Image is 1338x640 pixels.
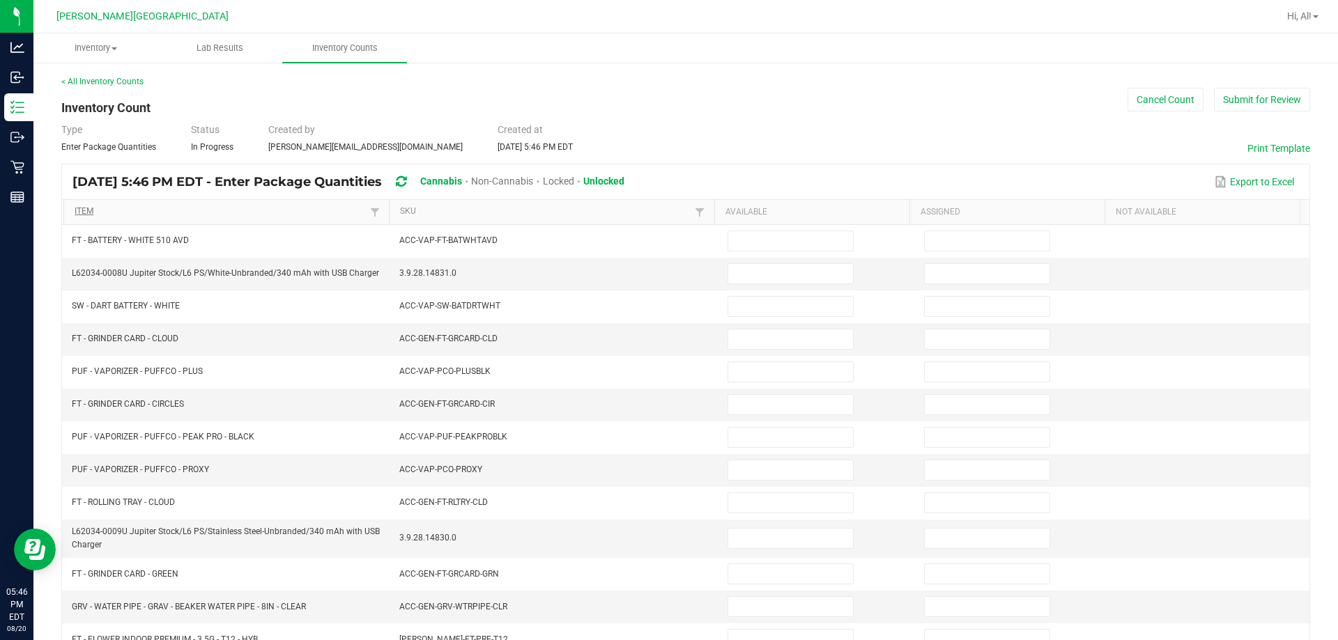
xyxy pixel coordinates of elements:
button: Export to Excel [1211,170,1298,194]
span: ACC-GEN-GRV-WTRPIPE-CLR [399,602,507,611]
inline-svg: Analytics [10,40,24,54]
th: Available [714,200,909,225]
button: Print Template [1247,141,1310,155]
span: FT - BATTERY - WHITE 510 AVD [72,235,189,245]
span: Inventory [34,42,157,54]
span: Inventory Counts [293,42,397,54]
a: Filter [691,203,708,221]
span: Enter Package Quantities [61,142,156,152]
inline-svg: Outbound [10,130,24,144]
span: Non-Cannabis [471,175,533,187]
a: SKUSortable [400,206,691,217]
inline-svg: Reports [10,190,24,204]
button: Cancel Count [1128,88,1204,111]
span: In Progress [191,142,233,152]
a: < All Inventory Counts [61,77,144,86]
span: Created by [268,124,315,135]
inline-svg: Inventory [10,100,24,114]
span: ACC-GEN-FT-GRCARD-CLD [399,334,498,343]
inline-svg: Retail [10,160,24,174]
span: [PERSON_NAME][EMAIL_ADDRESS][DOMAIN_NAME] [268,142,463,152]
span: Cannabis [420,175,462,187]
span: FT - GRINDER CARD - GREEN [72,569,178,579]
a: Inventory [33,33,158,63]
span: ACC-GEN-FT-GRCARD-CIR [399,399,495,409]
span: ACC-VAP-PCO-PLUSBLK [399,366,491,376]
a: ItemSortable [75,206,366,217]
span: Lab Results [178,42,262,54]
span: PUF - VAPORIZER - PUFFCO - PLUS [72,366,203,376]
span: [DATE] 5:46 PM EDT [498,142,573,152]
span: Hi, Al! [1287,10,1312,22]
span: GRV - WATER PIPE - GRAV - BEAKER WATER PIPE - 8IN - CLEAR [72,602,306,611]
span: ACC-VAP-SW-BATDRTWHT [399,301,500,311]
span: ACC-VAP-FT-BATWHTAVD [399,235,498,245]
span: 3.9.28.14830.0 [399,533,456,543]
div: [DATE] 5:46 PM EDT - Enter Package Quantities [72,169,635,195]
span: Created at [498,124,543,135]
th: Not Available [1105,200,1300,225]
span: FT - GRINDER CARD - CIRCLES [72,399,184,409]
span: Type [61,124,82,135]
span: ACC-GEN-FT-GRCARD-GRN [399,569,499,579]
th: Assigned [909,200,1105,225]
span: SW - DART BATTERY - WHITE [72,301,180,311]
span: Locked [543,175,574,187]
iframe: Resource center [14,529,56,570]
inline-svg: Inbound [10,70,24,84]
a: Inventory Counts [282,33,407,63]
span: 3.9.28.14831.0 [399,268,456,278]
span: L62034-0009U Jupiter Stock/L6 PS/Stainless Steel-Unbranded/340 mAh with USB Charger [72,526,380,549]
span: FT - GRINDER CARD - CLOUD [72,334,178,343]
span: ACC-GEN-FT-RLTRY-CLD [399,497,488,507]
span: Status [191,124,220,135]
span: Inventory Count [61,100,151,115]
span: Unlocked [583,175,624,187]
a: Filter [367,203,383,221]
span: L62034-0008U Jupiter Stock/L6 PS/White-Unbranded/340 mAh with USB Charger [72,268,379,278]
span: ACC-VAP-PCO-PROXY [399,465,482,474]
span: FT - ROLLING TRAY - CLOUD [72,497,175,507]
span: PUF - VAPORIZER - PUFFCO - PROXY [72,465,209,474]
span: PUF - VAPORIZER - PUFFCO - PEAK PRO - BLACK [72,432,254,442]
a: Lab Results [158,33,283,63]
button: Submit for Review [1214,88,1310,111]
span: ACC-VAP-PUF-PEAKPROBLK [399,432,507,442]
p: 08/20 [6,623,27,634]
p: 05:46 PM EDT [6,586,27,623]
span: [PERSON_NAME][GEOGRAPHIC_DATA] [56,10,229,22]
